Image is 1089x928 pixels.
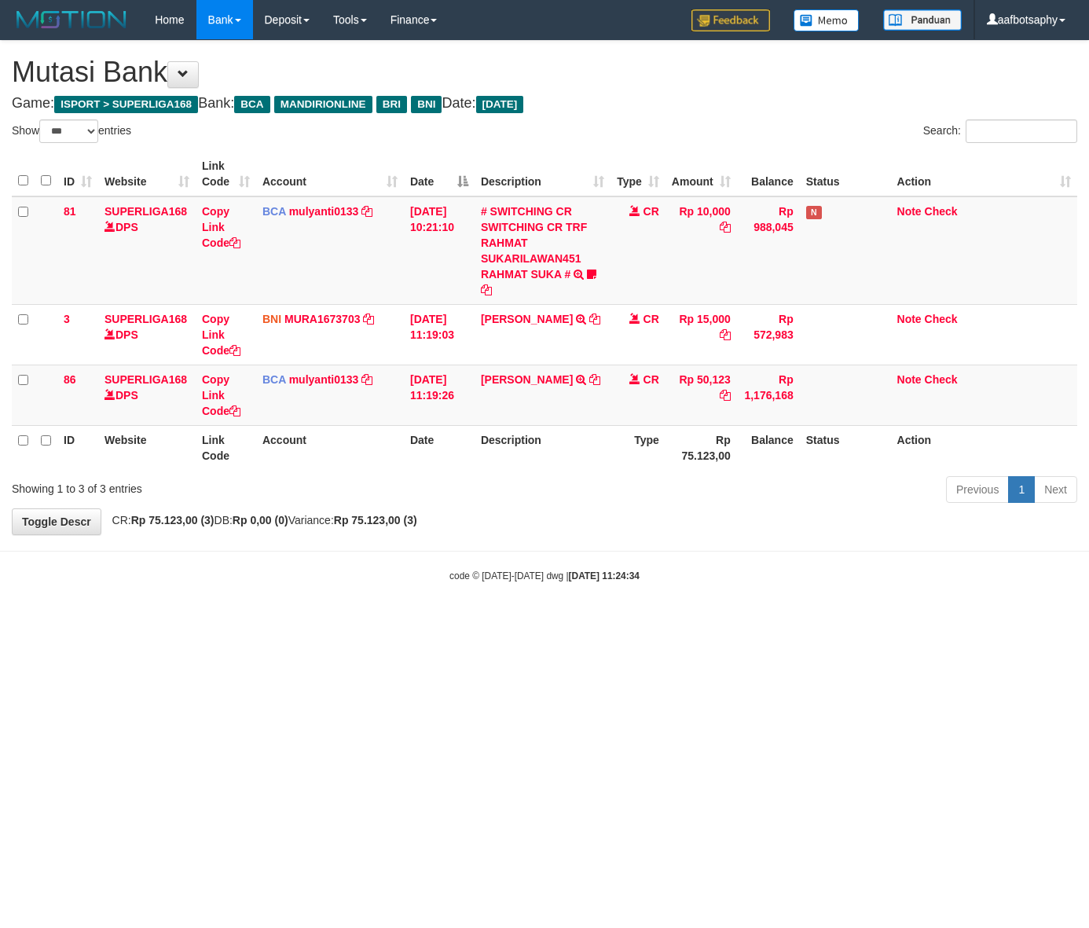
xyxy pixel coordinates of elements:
[1008,476,1035,503] a: 1
[720,221,731,233] a: Copy Rp 10,000 to clipboard
[98,196,196,305] td: DPS
[54,96,198,113] span: ISPORT > SUPERLIGA168
[665,196,737,305] td: Rp 10,000
[665,425,737,470] th: Rp 75.123,00
[12,8,131,31] img: MOTION_logo.png
[946,476,1009,503] a: Previous
[883,9,962,31] img: panduan.png
[64,205,76,218] span: 81
[923,119,1077,143] label: Search:
[104,373,187,386] a: SUPERLIGA168
[202,313,240,357] a: Copy Link Code
[643,205,659,218] span: CR
[720,328,731,341] a: Copy Rp 15,000 to clipboard
[569,570,640,581] strong: [DATE] 11:24:34
[376,96,407,113] span: BRI
[274,96,372,113] span: MANDIRIONLINE
[196,152,256,196] th: Link Code: activate to sort column ascending
[925,373,958,386] a: Check
[57,152,98,196] th: ID: activate to sort column ascending
[234,96,269,113] span: BCA
[891,152,1077,196] th: Action: activate to sort column ascending
[262,373,286,386] span: BCA
[897,205,922,218] a: Note
[610,152,665,196] th: Type: activate to sort column ascending
[897,313,922,325] a: Note
[233,514,288,526] strong: Rp 0,00 (0)
[737,196,800,305] td: Rp 988,045
[12,96,1077,112] h4: Game: Bank: Date:
[806,206,822,219] span: Has Note
[481,205,587,281] a: # SWITCHING CR SWITCHING CR TRF RAHMAT SUKARILAWAN451 RAHMAT SUKA #
[363,313,374,325] a: Copy MURA1673703 to clipboard
[897,373,922,386] a: Note
[289,373,359,386] a: mulyanti0133
[737,425,800,470] th: Balance
[737,304,800,365] td: Rp 572,983
[643,313,659,325] span: CR
[104,514,417,526] span: CR: DB: Variance:
[64,313,70,325] span: 3
[334,514,417,526] strong: Rp 75.123,00 (3)
[925,205,958,218] a: Check
[64,373,76,386] span: 86
[196,425,256,470] th: Link Code
[284,313,361,325] a: MURA1673703
[691,9,770,31] img: Feedback.jpg
[643,373,659,386] span: CR
[800,152,891,196] th: Status
[256,152,404,196] th: Account: activate to sort column ascending
[475,425,610,470] th: Description
[665,365,737,425] td: Rp 50,123
[665,304,737,365] td: Rp 15,000
[289,205,359,218] a: mulyanti0133
[475,152,610,196] th: Description: activate to sort column ascending
[98,365,196,425] td: DPS
[57,425,98,470] th: ID
[12,508,101,535] a: Toggle Descr
[737,152,800,196] th: Balance
[665,152,737,196] th: Amount: activate to sort column ascending
[39,119,98,143] select: Showentries
[404,304,475,365] td: [DATE] 11:19:03
[404,425,475,470] th: Date
[361,373,372,386] a: Copy mulyanti0133 to clipboard
[481,313,573,325] a: [PERSON_NAME]
[12,57,1077,88] h1: Mutasi Bank
[98,425,196,470] th: Website
[404,365,475,425] td: [DATE] 11:19:26
[720,389,731,402] a: Copy Rp 50,123 to clipboard
[131,514,214,526] strong: Rp 75.123,00 (3)
[104,205,187,218] a: SUPERLIGA168
[737,365,800,425] td: Rp 1,176,168
[262,205,286,218] span: BCA
[404,196,475,305] td: [DATE] 10:21:10
[104,313,187,325] a: SUPERLIGA168
[610,425,665,470] th: Type
[476,96,524,113] span: [DATE]
[481,284,492,296] a: Copy # SWITCHING CR SWITCHING CR TRF RAHMAT SUKARILAWAN451 RAHMAT SUKA # to clipboard
[794,9,860,31] img: Button%20Memo.svg
[1034,476,1077,503] a: Next
[404,152,475,196] th: Date: activate to sort column descending
[891,425,1077,470] th: Action
[98,304,196,365] td: DPS
[449,570,640,581] small: code © [DATE]-[DATE] dwg |
[966,119,1077,143] input: Search:
[262,313,281,325] span: BNI
[589,373,600,386] a: Copy RATNA SARI to clipboard
[202,205,240,249] a: Copy Link Code
[411,96,442,113] span: BNI
[98,152,196,196] th: Website: activate to sort column ascending
[12,119,131,143] label: Show entries
[481,373,573,386] a: [PERSON_NAME]
[589,313,600,325] a: Copy DAVID SETIAWAN to clipboard
[925,313,958,325] a: Check
[361,205,372,218] a: Copy mulyanti0133 to clipboard
[12,475,442,497] div: Showing 1 to 3 of 3 entries
[202,373,240,417] a: Copy Link Code
[800,425,891,470] th: Status
[256,425,404,470] th: Account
